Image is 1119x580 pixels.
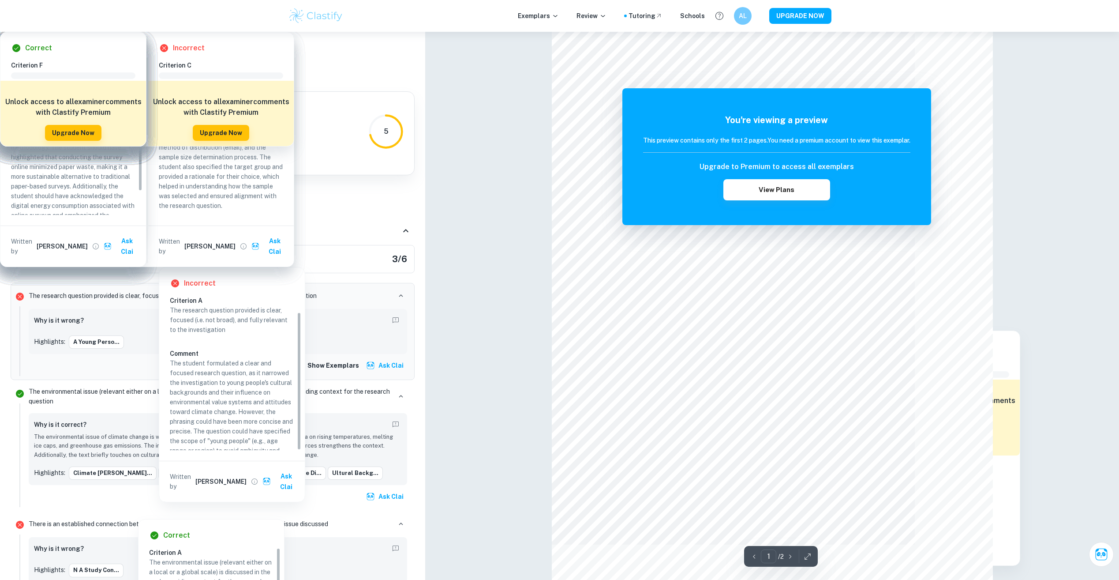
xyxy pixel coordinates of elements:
[159,113,283,211] p: The student clearly outlined the sampling strategy, including the demographic (current and former...
[389,418,402,431] button: Report mistake/confusion
[45,125,101,141] button: Upgrade Now
[104,242,112,251] img: clai.svg
[170,305,294,335] p: The research question provided is clear, focused (i.e. not broad), and fully relevant to the inve...
[778,552,784,561] p: / 2
[69,467,157,480] button: Climate [PERSON_NAME]...
[364,489,407,505] button: Ask Clai
[11,237,35,256] p: Written by
[37,241,88,251] h6: [PERSON_NAME]
[29,291,317,301] p: The research question provided is clear, focused (i.e. not broad), and fully relevant to the inve...
[251,242,260,251] img: clai.svg
[384,126,389,137] div: 5
[69,564,124,577] button: n a study con...
[769,8,831,24] button: UPGRADE NOW
[25,43,52,53] h6: Correct
[195,477,247,486] h6: [PERSON_NAME]
[328,467,383,480] button: ultural backg...
[170,358,294,465] p: The student formulated a clear and focused research question, as it narrowed the investigation to...
[364,358,407,373] button: Ask Clai
[15,388,25,399] svg: Correct
[262,477,271,486] img: clai.svg
[643,136,910,145] h6: This preview contains only the first 2 pages. You need a premium account to view this exemplar.
[34,420,86,429] h6: Why is it correct?
[29,387,391,406] p: The environmental issue (relevant either on a local or a global scale) is discussed in the work, ...
[5,97,142,118] h6: Unlock access to all examiner comments with Clastify Premium
[34,337,65,346] p: Highlights:
[159,237,183,256] p: Written by
[643,113,910,127] h5: You're viewing a preview
[184,241,236,251] h6: [PERSON_NAME]
[170,296,301,305] h6: Criterion A
[734,7,752,25] button: AL
[15,520,25,530] svg: Incorrect
[34,544,84,554] h6: Why is it wrong?
[366,361,375,370] img: clai.svg
[237,240,250,252] button: View full profile
[737,11,748,21] h6: AL
[680,11,705,21] a: Schools
[1089,542,1114,567] button: Ask Clai
[11,123,135,240] p: The student did not mention specific environmental considerations in the methodology. The student...
[11,60,142,70] h6: Criterion F
[261,468,301,495] button: Ask Clai
[173,43,205,53] h6: Incorrect
[250,233,290,260] button: Ask Clai
[576,11,606,21] p: Review
[102,233,142,260] button: Ask Clai
[170,349,294,358] h6: Comment
[389,314,402,327] button: Report mistake/confusion
[170,472,194,491] p: Written by
[389,542,402,555] button: Report mistake/confusion
[366,492,375,501] img: clai.svg
[193,125,249,141] button: Upgrade Now
[149,548,281,557] h6: Criterion A
[34,565,65,575] p: Highlights:
[248,475,261,488] button: View full profile
[700,162,854,172] h6: Upgrade to Premium to access all exemplars
[90,240,102,252] button: View full profile
[518,11,559,21] p: Exemplars
[392,252,407,266] h5: 3 / 6
[184,278,216,289] h6: Incorrect
[69,335,124,349] button: a young perso...
[293,358,363,373] button: Show exemplars
[158,467,211,480] button: This issue ha...
[34,468,65,478] p: Highlights:
[629,11,662,21] a: Tutoring
[34,316,84,325] h6: Why is it wrong?
[34,433,402,459] p: The environmental issue of climate change is well-discussed with global relevance, supported by d...
[159,60,290,70] h6: Criterion C
[29,519,328,529] p: There is an established connection between the research question and the environmental issue disc...
[723,179,830,200] button: View Plans
[163,530,190,541] h6: Correct
[712,8,727,23] button: Help and Feedback
[153,97,289,118] h6: Unlock access to all examiner comments with Clastify Premium
[288,7,344,25] img: Clastify logo
[15,291,25,302] svg: Incorrect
